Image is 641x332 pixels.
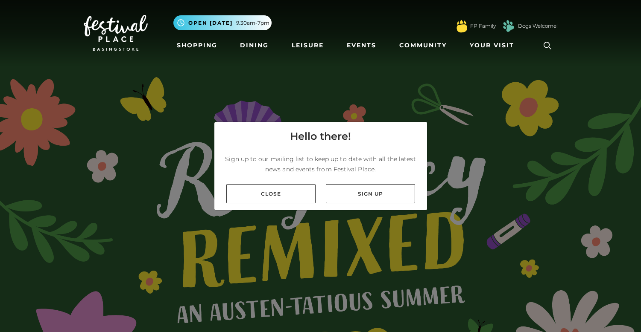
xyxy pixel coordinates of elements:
a: Events [343,38,380,53]
span: Open [DATE] [188,19,233,27]
a: Dogs Welcome! [518,22,558,30]
a: Community [396,38,450,53]
a: Leisure [288,38,327,53]
a: Sign up [326,184,415,203]
button: Open [DATE] 9.30am-7pm [173,15,272,30]
p: Sign up to our mailing list to keep up to date with all the latest news and events from Festival ... [221,154,420,174]
span: Your Visit [470,41,514,50]
img: Festival Place Logo [84,15,148,51]
a: Your Visit [466,38,522,53]
a: FP Family [470,22,496,30]
a: Close [226,184,316,203]
h4: Hello there! [290,129,351,144]
a: Dining [237,38,272,53]
a: Shopping [173,38,221,53]
span: 9.30am-7pm [236,19,269,27]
